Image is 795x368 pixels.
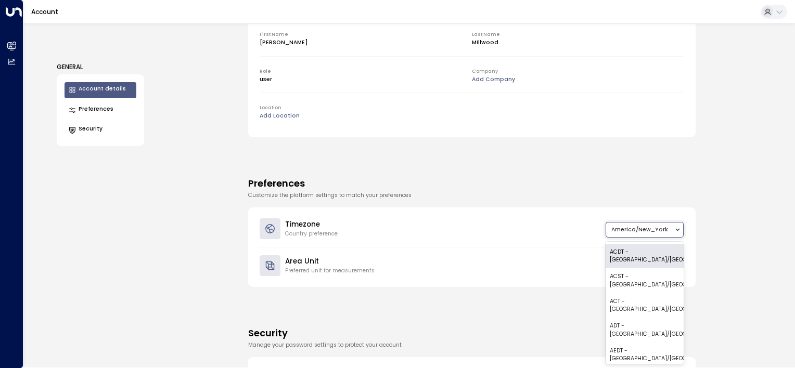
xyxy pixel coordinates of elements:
h4: Preferences [248,176,696,190]
p: [PERSON_NAME] [260,38,472,47]
label: First Name [260,31,288,37]
a: Account [31,7,58,16]
p: Preferred unit for measurements [285,267,375,275]
label: Last Name [472,31,500,37]
h3: Area Unit [285,256,375,267]
h3: GENERAL [57,62,144,72]
p: Millwood [472,38,684,47]
span: Customize the platform settings to match your preferences [248,191,412,199]
p: Country preference [285,230,338,238]
p: user [260,75,472,84]
button: Preferences [65,102,136,118]
label: Company [472,68,498,74]
span: Manage your password settings to protect your account [248,341,402,349]
span: Add Company [472,75,515,83]
label: Role [260,68,271,74]
h3: Timezone [285,219,338,230]
button: Account details [65,82,136,98]
label: Location [260,104,281,111]
div: AEDT - [GEOGRAPHIC_DATA]/[GEOGRAPHIC_DATA] [606,343,684,367]
div: ACT - [GEOGRAPHIC_DATA]/[GEOGRAPHIC_DATA]/[GEOGRAPHIC_DATA] [606,293,684,318]
div: ACST - [GEOGRAPHIC_DATA]/[GEOGRAPHIC_DATA] [606,268,684,293]
h4: Security [248,326,696,340]
div: ACDT - [GEOGRAPHIC_DATA]/[GEOGRAPHIC_DATA] [606,244,684,269]
span: Add Location [260,112,300,120]
div: ADT - [GEOGRAPHIC_DATA]/[GEOGRAPHIC_DATA] [606,318,684,343]
button: Security [65,122,136,138]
